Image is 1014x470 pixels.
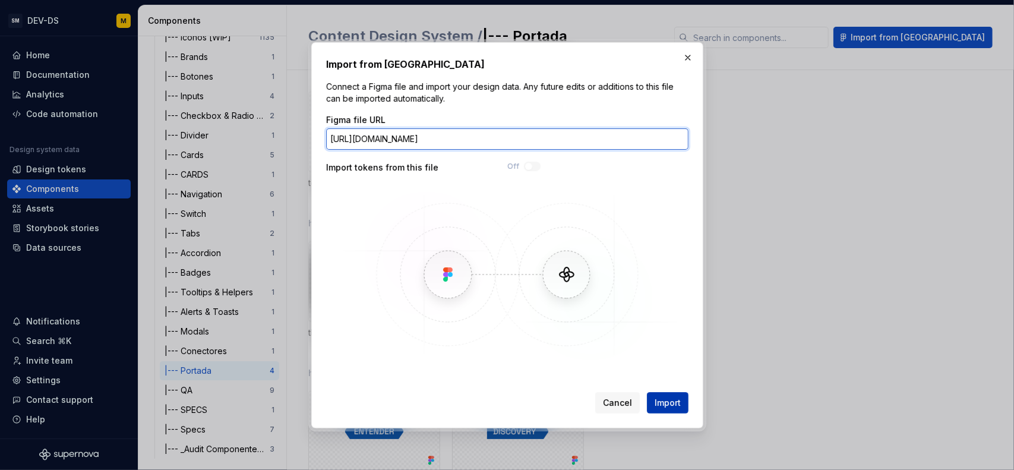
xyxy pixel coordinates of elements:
[326,128,688,150] input: https://figma.com/file/...
[647,392,688,414] button: Import
[595,392,640,414] button: Cancel
[507,162,519,171] label: Off
[326,162,507,174] div: Import tokens from this file
[603,397,632,409] span: Cancel
[655,397,681,409] span: Import
[326,114,386,126] label: Figma file URL
[326,57,688,71] h2: Import from [GEOGRAPHIC_DATA]
[326,81,688,105] p: Connect a Figma file and import your design data. Any future edits or additions to this file can ...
